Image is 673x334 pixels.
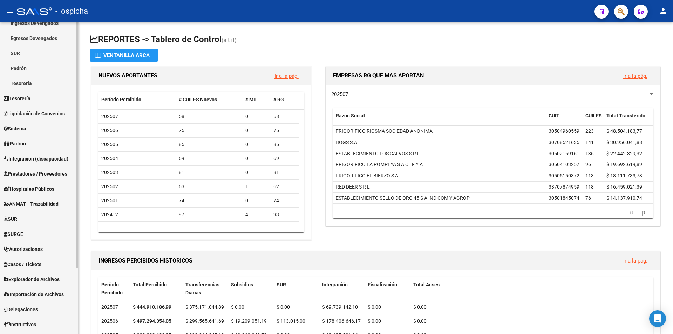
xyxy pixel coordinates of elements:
div: RED DEER S R L [336,183,370,191]
div: 202506 [101,317,127,325]
span: (alt+t) [222,37,237,43]
span: 96 [585,162,591,167]
span: Integración [322,282,348,287]
span: # CUILES Nuevos [179,97,217,102]
span: Total Percibido [133,282,167,287]
div: 97 [179,211,240,219]
span: 113 [585,173,594,178]
div: BOGS S.A. [336,138,359,146]
span: 136 [585,151,594,156]
span: | [178,304,179,310]
datatable-header-cell: # CUILES Nuevos [176,92,243,107]
span: Subsidios [231,282,253,287]
span: Fiscalización [368,282,397,287]
div: 1 [245,183,268,191]
div: 81 [273,169,296,177]
div: 85 [273,141,296,149]
span: 202503 [101,170,118,175]
span: NUEVOS APORTANTES [98,72,157,79]
span: | [178,318,179,324]
span: $ 19.209.051,19 [231,318,267,324]
datatable-header-cell: Período Percibido [98,92,176,107]
div: 33707874959 [549,183,579,191]
div: 75 [273,127,296,135]
span: $ 48.504.183,77 [606,128,642,134]
div: 69 [179,155,240,163]
span: Autorizaciones [4,245,43,253]
div: 202507 [101,303,127,311]
span: Explorador de Archivos [4,275,60,283]
div: 6 [245,225,268,233]
span: $ 22.442.329,32 [606,151,642,156]
span: Prestadores / Proveedores [4,170,67,178]
span: Delegaciones [4,306,38,313]
div: 74 [273,197,296,205]
span: # MT [245,97,257,102]
button: Ventanilla ARCA [90,49,158,62]
mat-icon: menu [6,7,14,15]
div: 30501845074 [549,194,579,202]
a: Ir a la pág. [623,258,647,264]
div: 69 [273,155,296,163]
span: INGRESOS PERCIBIDOS HISTORICOS [98,257,192,264]
span: SURGE [4,230,23,238]
datatable-header-cell: Integración [319,277,365,300]
span: 202507 [331,91,348,97]
span: $ 0,00 [413,304,427,310]
div: FRIGORIFICO LA POMPEYA S A C I F Y A [336,161,423,169]
datatable-header-cell: SUR [274,277,319,300]
div: 30505150372 [549,172,579,180]
div: 0 [245,141,268,149]
div: 74 [179,197,240,205]
span: $ 69.739.142,10 [322,304,358,310]
span: $ 299.565.641,69 [185,318,224,324]
span: $ 16.459.021,39 [606,184,642,190]
span: 202504 [101,156,118,161]
button: Ir a la pág. [618,69,653,82]
span: Instructivos [4,321,36,328]
datatable-header-cell: Razón Social [333,108,546,131]
span: 76 [585,195,591,201]
span: Período Percibido [101,97,141,102]
span: $ 0,00 [277,304,290,310]
button: Ir a la pág. [269,69,304,82]
span: Liquidación de Convenios [4,110,65,117]
div: 30708521635 [549,138,579,146]
span: Sistema [4,125,26,132]
span: ANMAT - Trazabilidad [4,200,59,208]
span: $ 30.956.041,88 [606,139,642,145]
button: Ir a la pág. [618,254,653,267]
datatable-header-cell: Período Percibido [98,277,130,300]
span: Tesorería [4,95,30,102]
div: 30502169161 [549,150,579,158]
div: Ventanilla ARCA [95,49,152,62]
div: 0 [245,169,268,177]
div: 81 [179,169,240,177]
div: 85 [179,141,240,149]
span: CUILES [585,113,602,118]
span: Transferencias Diarias [185,282,219,295]
strong: $ 444.910.186,99 [133,304,171,310]
div: ESTABLECIMIENTO LOS CALVOS S R L [336,150,420,158]
span: $ 18.111.733,73 [606,173,642,178]
datatable-header-cell: Subsidios [228,277,274,300]
span: # RG [273,97,284,102]
div: 30504960559 [549,127,579,135]
datatable-header-cell: Total Percibido [130,277,176,300]
span: $ 178.406.646,17 [322,318,361,324]
div: 62 [273,183,296,191]
span: Integración (discapacidad) [4,155,68,163]
span: | [178,282,180,287]
span: $ 14.137.910,74 [606,195,642,201]
span: 202501 [101,198,118,203]
div: 86 [179,225,240,233]
a: go to previous page [627,209,637,216]
span: SUR [4,215,17,223]
datatable-header-cell: Total Transferido [604,108,653,131]
span: $ 0,00 [368,318,381,324]
div: 58 [179,113,240,121]
span: $ 0,00 [368,304,381,310]
span: EMPRESAS RG QUE MAS APORTAN [333,72,424,79]
span: 202507 [101,114,118,119]
span: 202412 [101,212,118,217]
